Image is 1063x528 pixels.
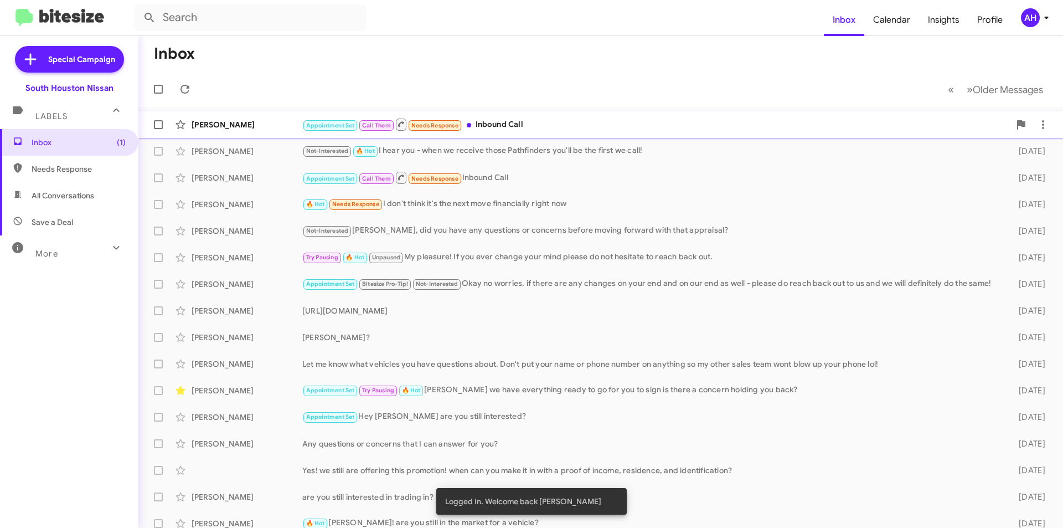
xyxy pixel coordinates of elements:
span: Needs Response [411,122,458,129]
div: Okay no worries, if there are any changes on your end and on our end as well - please do reach ba... [302,278,1001,290]
span: « [948,83,954,96]
span: Logged In. Welcome back [PERSON_NAME] [445,496,601,507]
span: More [35,249,58,259]
a: Profile [968,4,1012,36]
button: Previous [941,78,961,101]
span: Appointment Set [306,387,355,394]
a: Insights [919,4,968,36]
span: Bitesize Pro-Tip! [362,280,408,288]
div: [PERSON_NAME] [192,172,302,183]
div: [DATE] [1001,146,1054,157]
a: Special Campaign [15,46,124,73]
div: Inbound Call [302,117,1010,131]
div: My pleasure! If you ever change your mind please do not hesitate to reach back out. [302,251,1001,264]
div: Hey [PERSON_NAME] are you still interested? [302,411,1001,423]
div: [DATE] [1001,252,1054,263]
nav: Page navigation example [942,78,1050,101]
div: I hear you - when we receive those Pathfinders you'll be the first we call! [302,145,1001,157]
span: Not-Interested [306,227,349,234]
span: 🔥 Hot [345,254,364,261]
div: [DATE] [1001,305,1054,316]
div: are you still interested in trading in? [302,491,1001,503]
div: [PERSON_NAME] [192,438,302,449]
div: South Houston Nissan [25,83,113,94]
div: [PERSON_NAME] [192,146,302,157]
div: [PERSON_NAME] [192,332,302,343]
div: [DATE] [1001,491,1054,503]
span: Appointment Set [306,122,355,129]
div: Let me know what vehicles you have questions about. Don't put your name or phone number on anythi... [302,358,1001,370]
span: Appointment Set [306,280,355,288]
span: Inbox [32,137,126,148]
span: Not-Interested [306,147,349,155]
span: (1) [117,137,126,148]
div: [URL][DOMAIN_NAME] [302,305,1001,316]
div: AH [1021,8,1040,27]
span: Appointment Set [306,413,355,421]
div: [DATE] [1001,199,1054,210]
span: 🔥 Hot [306,520,325,527]
div: I don't think it's the next move financially right now [302,198,1001,211]
span: » [967,83,973,96]
div: [DATE] [1001,438,1054,449]
span: 🔥 Hot [306,201,325,208]
div: [DATE] [1001,225,1054,237]
div: [DATE] [1001,412,1054,423]
h1: Inbox [154,45,195,63]
div: [DATE] [1001,332,1054,343]
div: [DATE] [1001,279,1054,290]
span: Special Campaign [48,54,115,65]
div: [DATE] [1001,465,1054,476]
div: [DATE] [1001,172,1054,183]
div: [DATE] [1001,358,1054,370]
div: [PERSON_NAME] [192,252,302,263]
div: [PERSON_NAME] [192,225,302,237]
span: Call Them [362,175,391,182]
span: Try Pausing [362,387,394,394]
span: Needs Response [32,163,126,175]
span: Call Them [362,122,391,129]
span: Older Messages [973,84,1043,96]
div: [PERSON_NAME] we have everything ready to go for you to sign is there a concern holding you back? [302,384,1001,397]
div: [PERSON_NAME] [192,412,302,423]
span: Not-Interested [416,280,458,288]
span: Try Pausing [306,254,338,261]
div: [PERSON_NAME] [192,491,302,503]
span: Needs Response [332,201,379,208]
div: [PERSON_NAME] [192,385,302,396]
span: Labels [35,111,68,121]
div: [PERSON_NAME] [192,119,302,130]
a: Calendar [864,4,919,36]
div: Yes! we still are offering this promotion! when can you make it in with a proof of income, reside... [302,465,1001,476]
div: [PERSON_NAME] [192,279,302,290]
div: [PERSON_NAME]? [302,332,1001,343]
input: Search [134,4,367,31]
span: 🔥 Hot [356,147,375,155]
div: [PERSON_NAME] [192,358,302,370]
span: Appointment Set [306,175,355,182]
div: Any questions or concerns that I can answer for you? [302,438,1001,449]
span: All Conversations [32,190,94,201]
span: Unpaused [372,254,401,261]
span: Save a Deal [32,217,73,228]
div: [PERSON_NAME] [192,199,302,210]
div: [PERSON_NAME], did you have any questions or concerns before moving forward with that appraisal? [302,224,1001,237]
div: Inbound Call [302,171,1001,184]
div: [PERSON_NAME] [192,305,302,316]
button: Next [960,78,1050,101]
span: Needs Response [411,175,458,182]
button: AH [1012,8,1051,27]
a: Inbox [824,4,864,36]
div: [DATE] [1001,385,1054,396]
span: 🔥 Hot [402,387,421,394]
